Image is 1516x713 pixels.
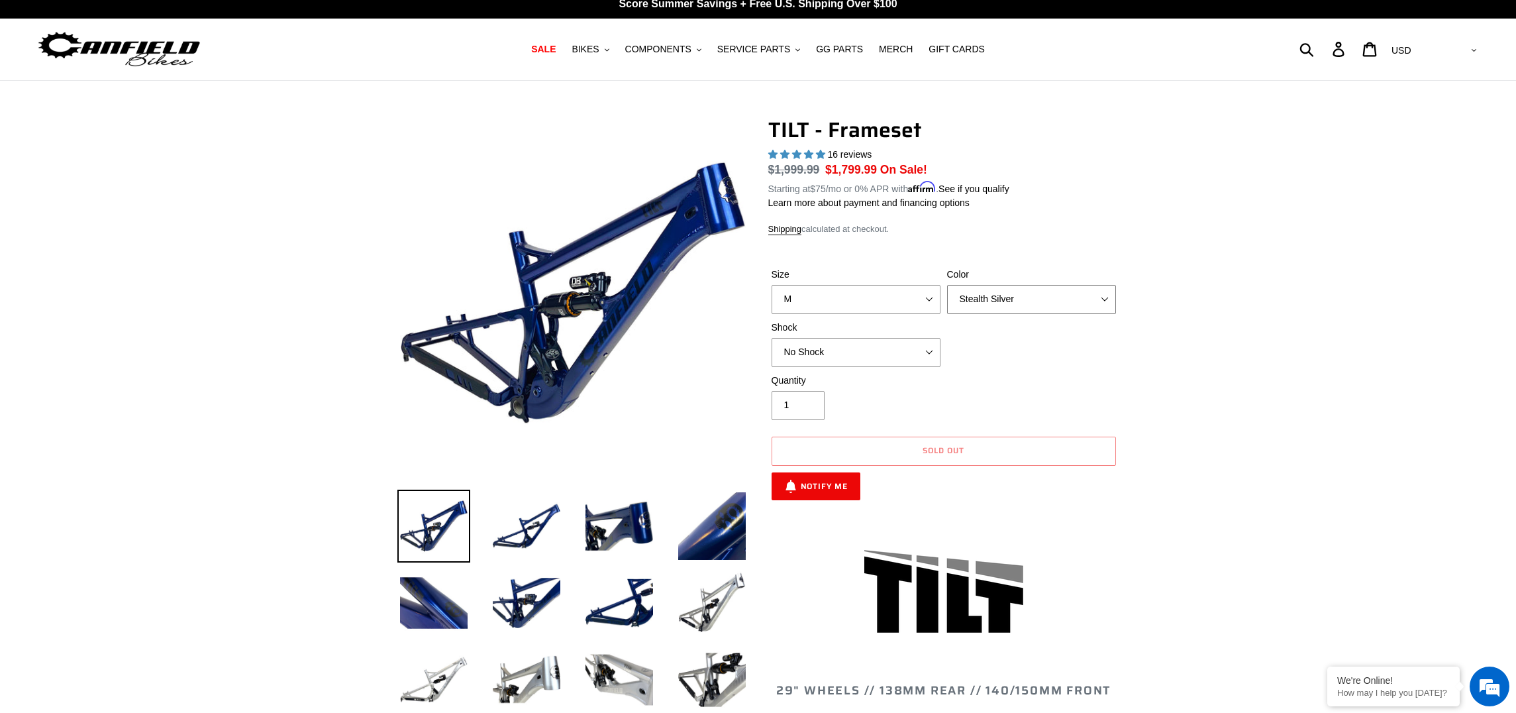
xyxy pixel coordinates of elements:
[938,184,1009,194] a: See if you qualify - Learn more about Affirm Financing (opens in modal)
[625,44,691,55] span: COMPONENTS
[827,149,872,160] span: 16 reviews
[872,40,919,58] a: MERCH
[768,224,802,235] a: Shipping
[15,73,34,93] div: Navigation go back
[583,567,656,639] img: Load image into Gallery viewer, TILT - Frameset
[772,437,1116,466] button: Sold out
[676,567,748,639] img: Load image into Gallery viewer, TILT - Frameset
[525,40,562,58] a: SALE
[929,44,985,55] span: GIFT CARDS
[583,490,656,563] img: Load image into Gallery viewer, TILT - Frameset
[1337,688,1450,698] p: How may I help you today?
[397,490,470,563] img: Load image into Gallery viewer, TILT - Frameset
[490,490,563,563] img: Load image into Gallery viewer, TILT - Frameset
[565,40,615,58] button: BIKES
[772,374,940,388] label: Quantity
[768,117,1119,142] h1: TILT - Frameset
[768,223,1119,236] div: calculated at checkout.
[825,163,877,176] span: $1,799.99
[397,567,470,639] img: Load image into Gallery viewer, TILT - Frameset
[768,179,1009,196] p: Starting at /mo or 0% APR with .
[89,74,242,91] div: Chat with us now
[36,28,202,70] img: Canfield Bikes
[77,167,183,301] span: We're online!
[768,197,970,208] a: Learn more about payment and financing options
[717,44,790,55] span: SERVICE PARTS
[7,362,252,408] textarea: Type your message and hit 'Enter'
[772,321,940,335] label: Shock
[816,44,863,55] span: GG PARTS
[879,44,913,55] span: MERCH
[1307,34,1340,64] input: Search
[908,182,936,193] span: Affirm
[768,163,820,176] s: $1,999.99
[923,444,964,457] span: Sold out
[42,66,76,99] img: d_696896380_company_1647369064580_696896380
[809,40,870,58] a: GG PARTS
[880,161,927,178] span: On Sale!
[768,149,828,160] span: 5.00 stars
[772,268,940,282] label: Size
[947,268,1116,282] label: Color
[772,472,861,500] button: Notify Me
[1337,675,1450,686] div: We're Online!
[711,40,807,58] button: SERVICE PARTS
[572,44,599,55] span: BIKES
[776,681,1111,700] span: 29" WHEELS // 138mm REAR // 140/150mm FRONT
[217,7,249,38] div: Minimize live chat window
[490,567,563,639] img: Load image into Gallery viewer, TILT - Frameset
[810,184,825,194] span: $75
[531,44,556,55] span: SALE
[619,40,708,58] button: COMPONENTS
[676,490,748,563] img: Load image into Gallery viewer, TILT - Frameset
[922,40,991,58] a: GIFT CARDS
